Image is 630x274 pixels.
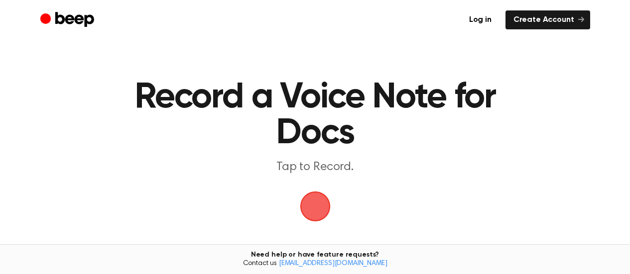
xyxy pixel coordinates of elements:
a: Beep [40,10,97,30]
h1: Record a Voice Note for Docs [108,80,522,151]
a: [EMAIL_ADDRESS][DOMAIN_NAME] [279,260,387,267]
img: Beep Logo [300,191,330,221]
span: Contact us [6,260,624,269]
a: Log in [461,10,500,29]
p: Tap to Record. [124,159,506,176]
a: Create Account [505,10,590,29]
